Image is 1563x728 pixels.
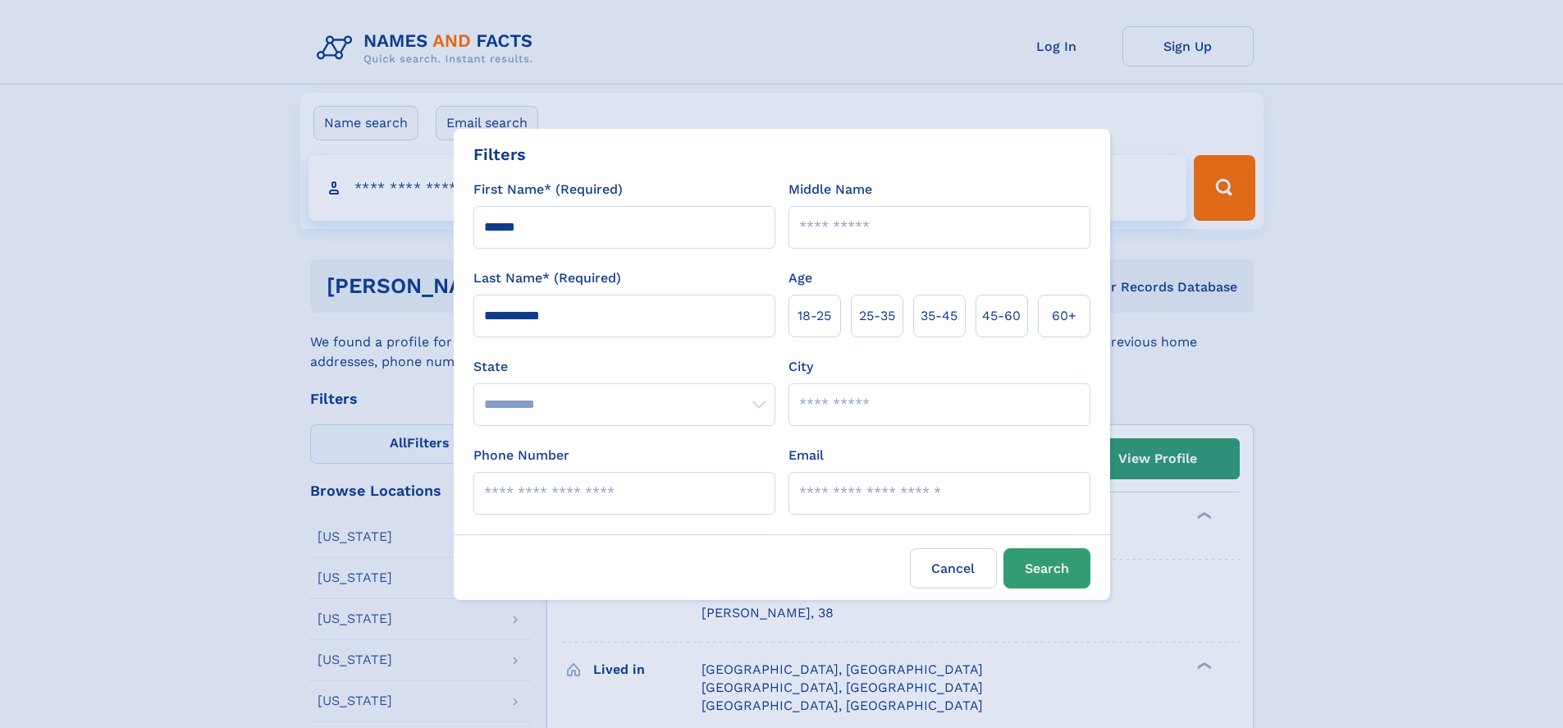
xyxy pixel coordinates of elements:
div: Filters [473,142,526,167]
span: 25‑35 [859,306,895,326]
label: Age [788,268,812,288]
label: Phone Number [473,446,569,465]
label: Email [788,446,824,465]
label: State [473,357,775,377]
label: Middle Name [788,180,872,199]
label: First Name* (Required) [473,180,623,199]
label: Last Name* (Required) [473,268,621,288]
span: 18‑25 [797,306,831,326]
label: City [788,357,813,377]
button: Search [1003,548,1090,588]
span: 35‑45 [921,306,957,326]
span: 60+ [1052,306,1076,326]
span: 45‑60 [982,306,1021,326]
label: Cancel [910,548,997,588]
